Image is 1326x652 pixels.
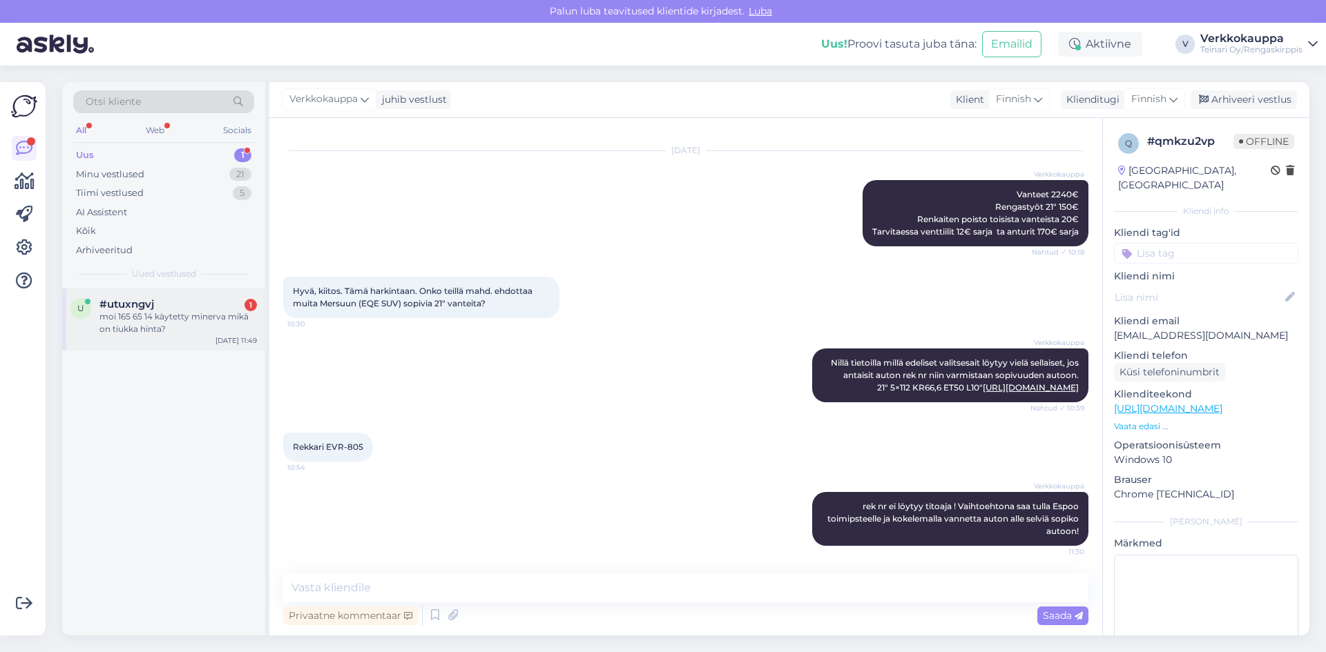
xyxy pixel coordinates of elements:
p: Operatsioonisüsteem [1114,438,1298,453]
span: Nillä tietoilla millä edeliset valitsesait löytyy vielä sellaiset, jos antaisit auton rek nr niin... [831,357,1081,393]
span: Verkkokauppa [1032,169,1084,179]
p: Chrome [TECHNICAL_ID] [1114,487,1298,502]
div: Privaatne kommentaar [283,606,418,625]
div: Aktiivne [1058,32,1142,57]
span: Offline [1233,134,1294,149]
span: rek nr ei löytyy titoaja ! Vaihtoehtona saa tulla Espoo toimipsteelle ja kokelemalla vannetta aut... [827,501,1081,536]
div: Uus [76,148,94,162]
div: Verkkokauppa [1200,33,1303,44]
p: Kliendi nimi [1114,269,1298,284]
div: 5 [233,186,251,200]
div: Klient [950,92,984,107]
a: VerkkokauppaTeinari Oy/Rengaskirppis [1200,33,1318,55]
p: Brauser [1114,473,1298,487]
span: Nähtud ✓ 10:39 [1030,403,1084,413]
div: # qmkzu2vp [1147,133,1233,150]
p: Vaata edasi ... [1114,420,1298,433]
p: Märkmed [1114,536,1298,551]
span: 11:30 [1032,546,1084,557]
span: Hyvä, kiitos. Tämä harkintaan. Onko teillä mahd. ehdottaa muita Mersuun (EQE SUV) sopivia 21" van... [293,286,535,308]
p: [EMAIL_ADDRESS][DOMAIN_NAME] [1114,328,1298,343]
div: Teinari Oy/Rengaskirppis [1200,44,1303,55]
div: [DATE] 11:49 [215,335,257,346]
input: Lisa tag [1114,243,1298,264]
p: Kliendi tag'id [1114,226,1298,240]
button: Emailid [982,31,1041,57]
div: Socials [220,121,254,139]
a: [URL][DOMAIN_NAME] [983,382,1079,393]
div: AI Assistent [76,206,127,219]
p: Windows 10 [1114,453,1298,467]
div: [GEOGRAPHIC_DATA], [GEOGRAPHIC_DATA] [1118,164,1271,192]
span: 10:54 [287,462,339,473]
p: Klienditeekond [1114,387,1298,402]
div: Arhiveeri vestlus [1191,90,1297,109]
span: Finnish [1131,92,1166,107]
span: Uued vestlused [132,268,196,280]
span: 10:30 [287,319,339,329]
span: Nähtud ✓ 10:18 [1032,247,1084,257]
div: 21 [229,168,251,181]
span: Luba [744,5,776,17]
span: Verkkokauppa [1032,481,1084,491]
div: Kõik [76,224,96,238]
div: [PERSON_NAME] [1114,515,1298,528]
div: Arhiveeritud [76,244,133,257]
div: Tiimi vestlused [76,186,144,200]
div: All [73,121,89,139]
div: Klienditugi [1061,92,1120,107]
span: Verkkokauppa [1032,337,1084,348]
div: juhib vestlust [376,92,447,107]
div: Küsi telefoninumbrit [1114,363,1225,382]
span: Finnish [996,92,1031,107]
b: Uus! [821,37,847,50]
div: Kliendi info [1114,205,1298,217]
span: Saada [1043,609,1083,622]
span: Otsi kliente [86,95,141,109]
a: [URL][DOMAIN_NAME] [1114,402,1222,415]
div: 1 [244,299,257,311]
p: Kliendi telefon [1114,348,1298,363]
span: q [1125,138,1132,148]
div: V [1175,34,1195,54]
div: [DATE] [283,144,1088,157]
div: Web [143,121,167,139]
div: 1 [234,148,251,162]
div: Proovi tasuta juba täna: [821,36,977,52]
p: Kliendi email [1114,314,1298,328]
div: Minu vestlused [76,168,144,181]
img: Askly Logo [11,93,37,119]
input: Lisa nimi [1115,290,1282,305]
span: Rekkari EVR-805 [293,442,363,452]
span: Verkkokauppa [289,92,358,107]
div: moi 165 65 14 käytetty minerva mikä on tiukka hinta? [99,310,257,335]
span: u [77,303,84,313]
span: #utuxngvj [99,298,154,310]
